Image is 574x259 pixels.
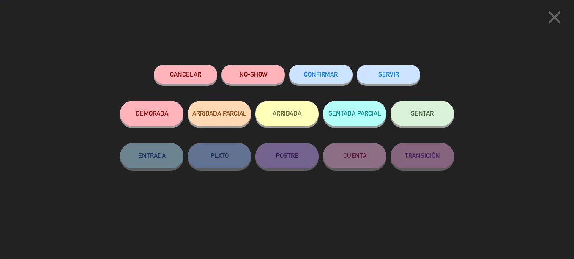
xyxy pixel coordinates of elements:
[154,65,217,84] button: Cancelar
[255,143,319,168] button: POSTRE
[391,101,454,126] button: SENTAR
[411,110,434,117] span: SENTAR
[289,65,353,84] button: CONFIRMAR
[304,71,338,78] span: CONFIRMAR
[188,101,251,126] button: ARRIBADA PARCIAL
[357,65,420,84] button: SERVIR
[188,143,251,168] button: PLATO
[120,101,183,126] button: DEMORADA
[391,143,454,168] button: TRANSICIÓN
[323,101,386,126] button: SENTADA PARCIAL
[120,143,183,168] button: ENTRADA
[192,110,247,117] span: ARRIBADA PARCIAL
[541,6,568,31] button: close
[544,7,565,28] i: close
[221,65,285,84] button: NO-SHOW
[323,143,386,168] button: CUENTA
[255,101,319,126] button: ARRIBADA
